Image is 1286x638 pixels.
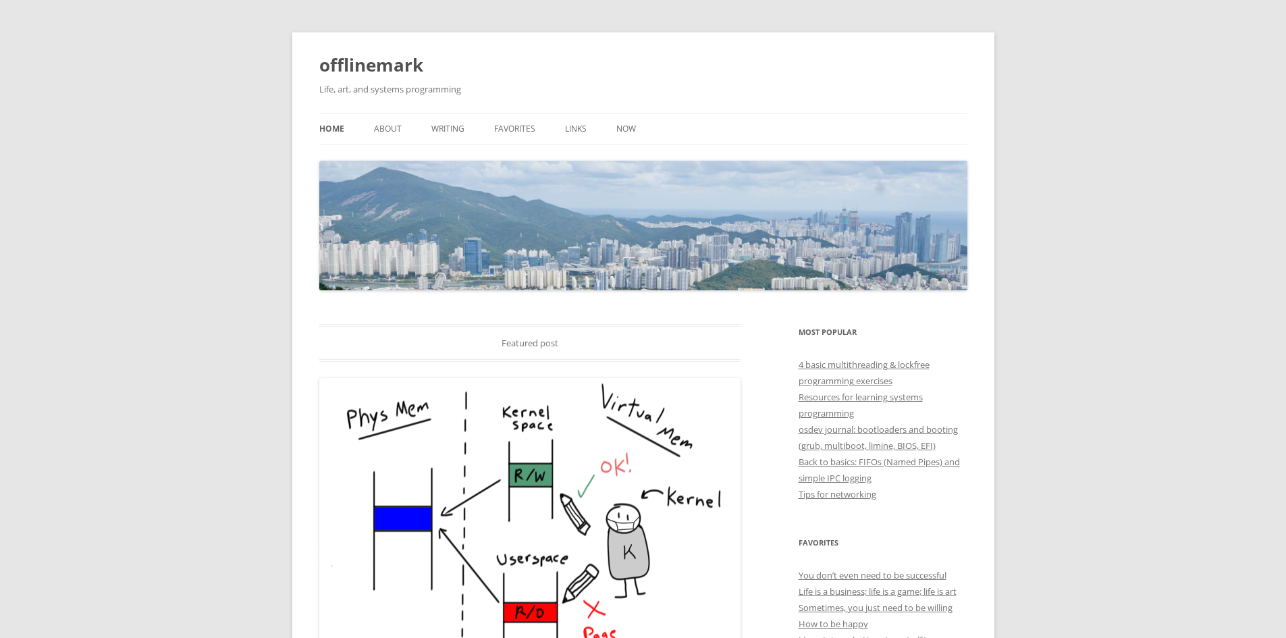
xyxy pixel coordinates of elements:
h2: Life, art, and systems programming [319,81,967,97]
a: Life is a business; life is a game; life is art [799,585,957,597]
img: offlinemark [319,161,967,290]
a: offlinemark [319,49,423,81]
a: About [374,114,402,144]
a: Back to basics: FIFOs (Named Pipes) and simple IPC logging [799,456,960,484]
a: Sometimes, you just need to be willing [799,602,953,614]
a: You don’t even need to be successful [799,569,946,581]
a: 4 basic multithreading & lockfree programming exercises [799,358,930,387]
a: Resources for learning systems programming [799,391,923,419]
a: Now [616,114,636,144]
a: How to be happy [799,618,868,630]
a: osdev journal: bootloaders and booting (grub, multiboot, limine, BIOS, EFI) [799,423,958,452]
h3: Favorites [799,535,967,551]
a: Favorites [494,114,535,144]
a: Writing [431,114,464,144]
div: Featured post [319,324,741,362]
a: Links [565,114,587,144]
h3: Most Popular [799,324,967,340]
a: Tips for networking [799,488,876,500]
a: Home [319,114,344,144]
